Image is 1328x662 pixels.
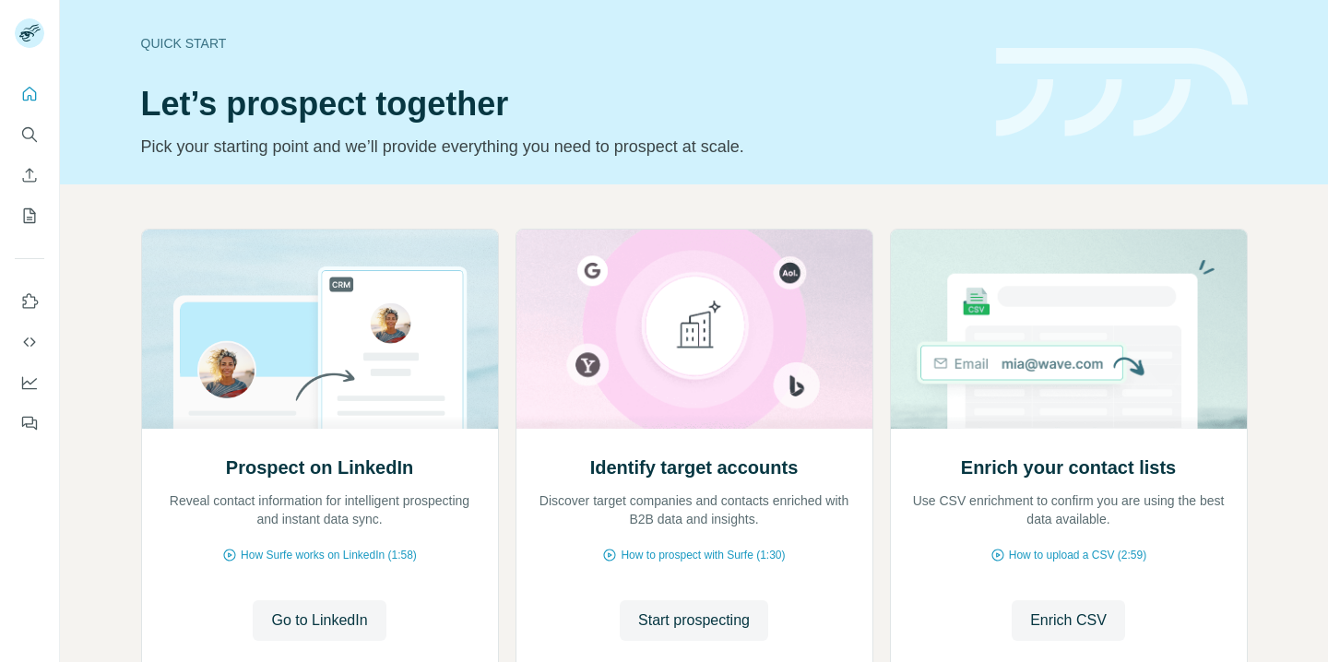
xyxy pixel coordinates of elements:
button: Enrich CSV [1012,600,1125,641]
span: Go to LinkedIn [271,609,367,632]
button: Quick start [15,77,44,111]
span: How Surfe works on LinkedIn (1:58) [241,547,417,563]
button: Feedback [15,407,44,440]
h2: Identify target accounts [590,455,799,480]
span: How to upload a CSV (2:59) [1009,547,1146,563]
button: Use Surfe API [15,325,44,359]
img: banner [996,48,1248,137]
p: Use CSV enrichment to confirm you are using the best data available. [909,491,1228,528]
h1: Let’s prospect together [141,86,974,123]
button: Start prospecting [620,600,768,641]
p: Pick your starting point and we’ll provide everything you need to prospect at scale. [141,134,974,160]
button: My lists [15,199,44,232]
button: Use Surfe on LinkedIn [15,285,44,318]
div: Quick start [141,34,974,53]
span: How to prospect with Surfe (1:30) [621,547,785,563]
button: Enrich CSV [15,159,44,192]
span: Enrich CSV [1030,609,1107,632]
span: Start prospecting [638,609,750,632]
button: Go to LinkedIn [253,600,385,641]
p: Reveal contact information for intelligent prospecting and instant data sync. [160,491,480,528]
img: Prospect on LinkedIn [141,230,499,429]
p: Discover target companies and contacts enriched with B2B data and insights. [535,491,854,528]
img: Identify target accounts [516,230,873,429]
button: Dashboard [15,366,44,399]
img: Enrich your contact lists [890,230,1248,429]
h2: Enrich your contact lists [961,455,1176,480]
h2: Prospect on LinkedIn [226,455,413,480]
button: Search [15,118,44,151]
